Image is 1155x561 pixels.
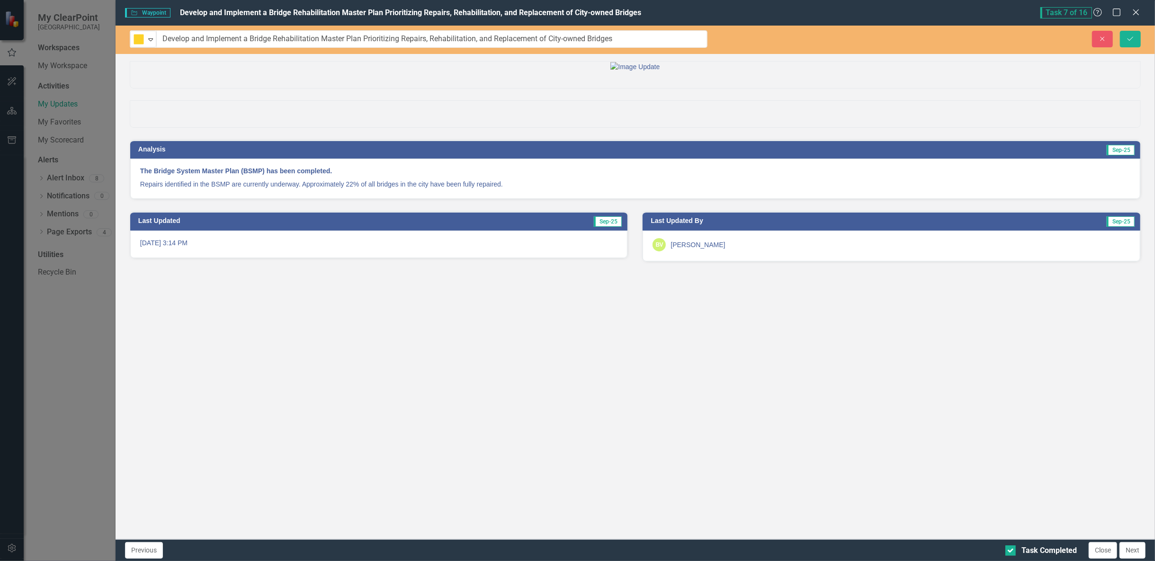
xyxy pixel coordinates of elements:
img: In Progress or Needs Work [133,34,144,45]
button: Next [1119,542,1146,559]
p: Repairs identified in the BSMP are currently underway. Approximately 22% of all bridges in the ci... [140,178,1130,189]
div: [PERSON_NAME] [671,240,725,249]
h3: Last Updated [138,217,425,224]
h3: Analysis [138,146,623,153]
button: Close [1089,542,1117,559]
img: Image Update [610,62,660,71]
span: Sep-25 [1107,216,1135,227]
input: This field is required [156,30,707,48]
h3: Last Updated By [651,217,963,224]
span: Task 7 of 16 [1040,7,1092,18]
div: BV [653,238,666,251]
span: Waypoint [125,8,170,18]
strong: The Bridge System Master Plan (BSMP) has been completed. [140,167,332,175]
span: Develop and Implement a Bridge Rehabilitation Master Plan Prioritizing Repairs, Rehabilitation, a... [180,8,641,17]
span: Sep-25 [594,216,622,227]
div: [DATE] 3:14 PM [130,231,628,258]
button: Previous [125,542,163,559]
div: Task Completed [1021,545,1077,556]
span: Sep-25 [1107,145,1135,155]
